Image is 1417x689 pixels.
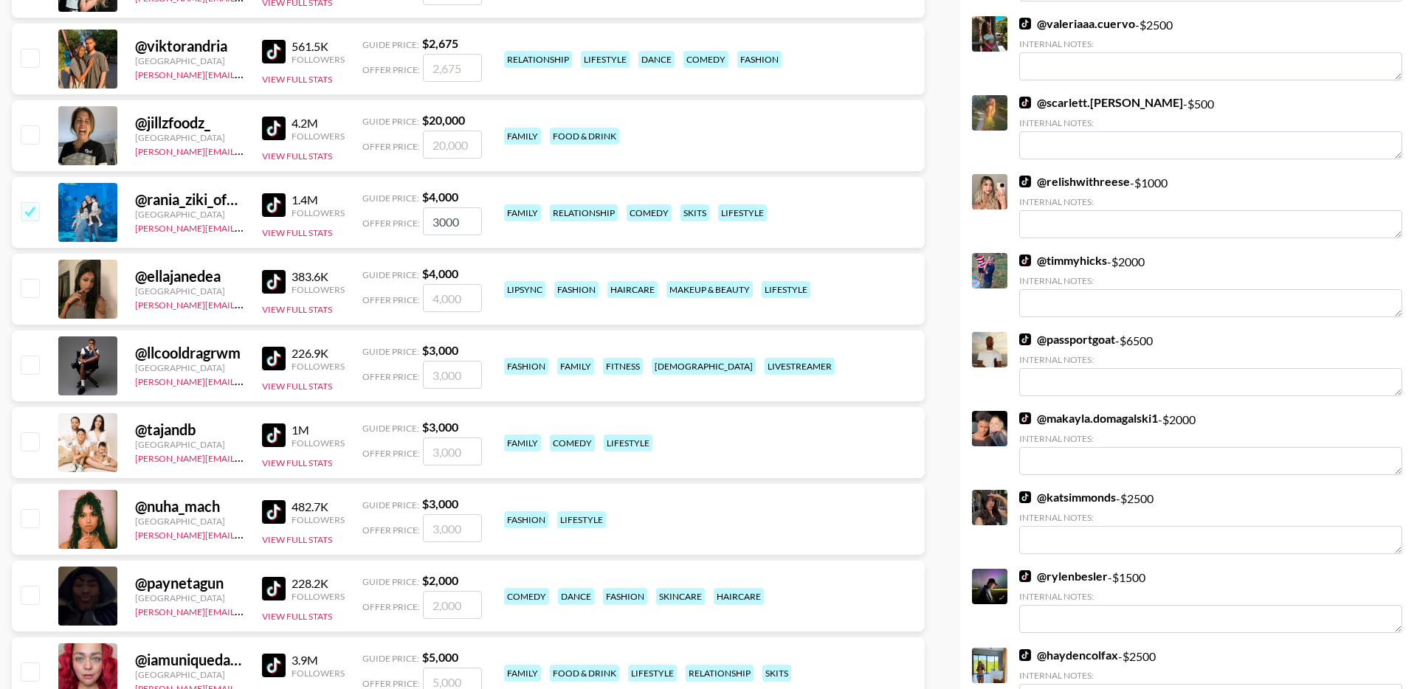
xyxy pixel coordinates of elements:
input: 2,675 [423,54,482,82]
img: TikTok [1019,570,1031,582]
span: Offer Price: [362,601,420,612]
strong: $ 20,000 [422,113,465,127]
div: - $ 1500 [1019,569,1402,633]
a: [PERSON_NAME][EMAIL_ADDRESS][DOMAIN_NAME] [135,143,354,157]
div: comedy [683,51,728,68]
div: [GEOGRAPHIC_DATA] [135,209,244,220]
div: lifestyle [581,51,630,68]
div: 1M [292,423,345,437]
img: TikTok [1019,18,1031,30]
div: family [504,128,541,145]
button: View Full Stats [262,150,332,162]
strong: $ 3,000 [422,343,458,357]
div: skits [680,204,709,221]
div: [GEOGRAPHIC_DATA] [135,362,244,373]
div: Followers [292,361,345,372]
strong: $ 4,000 [422,190,458,204]
div: 1.4M [292,193,345,207]
input: 2,000 [423,591,482,619]
img: TikTok [262,117,286,140]
div: fashion [737,51,782,68]
span: Guide Price: [362,39,419,50]
div: 561.5K [292,39,345,54]
span: Guide Price: [362,193,419,204]
span: Offer Price: [362,678,420,689]
a: [PERSON_NAME][EMAIL_ADDRESS][DOMAIN_NAME] [135,603,354,617]
img: TikTok [262,500,286,524]
div: fashion [554,281,599,298]
div: food & drink [550,665,619,682]
img: TikTok [1019,255,1031,266]
div: Internal Notes: [1019,38,1402,49]
a: @scarlett.[PERSON_NAME] [1019,95,1183,110]
div: @ rania_ziki_official [135,190,244,209]
div: haircare [714,588,764,605]
img: TikTok [262,423,286,447]
div: makeup & beauty [666,281,753,298]
div: Followers [292,668,345,679]
div: Internal Notes: [1019,275,1402,286]
div: dance [638,51,675,68]
div: 226.9K [292,346,345,361]
img: TikTok [262,270,286,294]
a: [PERSON_NAME][EMAIL_ADDRESS][DOMAIN_NAME] [135,450,354,464]
span: Guide Price: [362,499,419,510]
a: @timmyhicks [1019,253,1107,268]
div: - $ 6500 [1019,332,1402,396]
div: - $ 1000 [1019,174,1402,238]
div: fashion [504,358,548,375]
div: 482.7K [292,499,345,514]
div: Internal Notes: [1019,591,1402,602]
div: haircare [607,281,658,298]
img: TikTok [262,654,286,677]
div: [GEOGRAPHIC_DATA] [135,516,244,527]
div: Internal Notes: [1019,196,1402,207]
a: [PERSON_NAME][EMAIL_ADDRESS][DOMAIN_NAME] [135,220,354,234]
input: 4,000 [423,207,482,235]
input: 3,000 [423,514,482,542]
div: skincare [656,588,705,605]
img: TikTok [1019,649,1031,661]
div: [GEOGRAPHIC_DATA] [135,132,244,143]
div: comedy [550,434,595,451]
div: [GEOGRAPHIC_DATA] [135,285,244,297]
a: [PERSON_NAME][EMAIL_ADDRESS][DOMAIN_NAME] [135,527,354,541]
span: Guide Price: [362,653,419,664]
div: - $ 500 [1019,95,1402,159]
div: Followers [292,54,345,65]
div: [DEMOGRAPHIC_DATA] [652,358,756,375]
div: food & drink [550,128,619,145]
a: @rylenbesler [1019,569,1108,584]
button: View Full Stats [262,381,332,392]
div: relationship [504,51,572,68]
div: relationship [550,204,618,221]
img: TikTok [1019,97,1031,108]
div: @ paynetagun [135,574,244,592]
div: 383.6K [292,269,345,284]
span: Guide Price: [362,423,419,434]
div: - $ 2000 [1019,253,1402,317]
div: lipsync [504,281,545,298]
span: Guide Price: [362,269,419,280]
div: lifestyle [557,511,606,528]
div: lifestyle [718,204,767,221]
strong: $ 2,000 [422,573,458,587]
img: TikTok [262,577,286,600]
strong: $ 3,000 [422,420,458,434]
div: family [504,665,541,682]
strong: $ 5,000 [422,650,458,664]
span: Offer Price: [362,448,420,459]
div: Internal Notes: [1019,117,1402,128]
div: relationship [686,665,754,682]
img: TikTok [262,193,286,217]
button: View Full Stats [262,227,332,238]
input: 3,000 [423,437,482,465]
span: Offer Price: [362,371,420,382]
div: family [504,204,541,221]
div: comedy [627,204,672,221]
div: Internal Notes: [1019,512,1402,523]
div: Followers [292,514,345,525]
a: @passportgoat [1019,332,1115,347]
input: 4,000 [423,284,482,312]
div: @ viktorandria [135,37,244,55]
